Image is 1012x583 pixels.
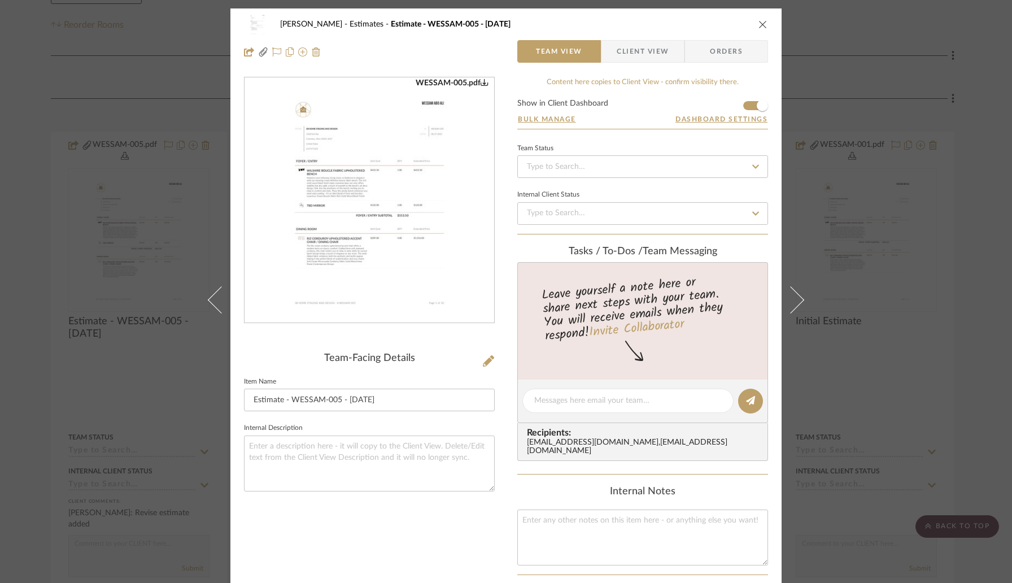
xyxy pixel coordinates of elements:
input: Type to Search… [517,202,768,225]
button: Dashboard Settings [675,114,768,124]
div: Internal Client Status [517,192,579,198]
label: Internal Description [244,425,303,431]
span: Tasks / To-Dos / [569,246,643,256]
div: Leave yourself a note here or share next steps with your team. You will receive emails when they ... [516,270,770,346]
span: Estimates [350,20,391,28]
img: Remove from project [312,47,321,56]
input: Enter Item Name [244,389,495,411]
span: Recipients: [527,428,763,438]
div: Team-Facing Details [244,353,495,365]
label: Item Name [244,379,276,385]
img: d238c422-78d3-4c0c-bb88-f7a403b5a5c2_48x40.jpg [244,13,271,36]
div: Content here copies to Client View - confirm visibility there. [517,77,768,88]
div: WESSAM-005.pdf [416,78,488,88]
div: Team Status [517,146,553,151]
div: [EMAIL_ADDRESS][DOMAIN_NAME] , [EMAIL_ADDRESS][DOMAIN_NAME] [527,438,763,456]
button: close [758,19,768,29]
span: Estimate - WESSAM-005 - [DATE] [391,20,511,28]
span: Client View [617,40,669,63]
span: Team View [536,40,582,63]
span: [PERSON_NAME] [280,20,350,28]
div: 0 [245,78,494,323]
a: Invite Collaborator [588,315,685,343]
input: Type to Search… [517,155,768,178]
div: Internal Notes [517,486,768,498]
div: team Messaging [517,246,768,258]
img: d238c422-78d3-4c0c-bb88-f7a403b5a5c2_436x436.jpg [273,78,465,323]
button: Bulk Manage [517,114,577,124]
span: Orders [697,40,755,63]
